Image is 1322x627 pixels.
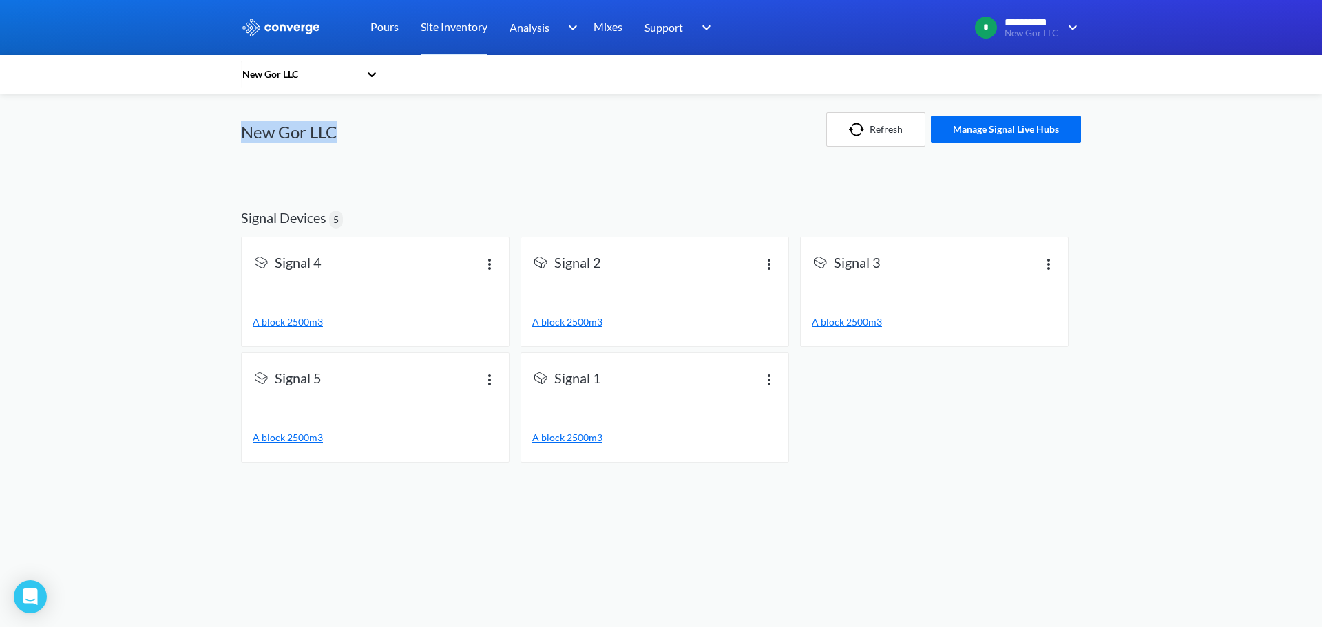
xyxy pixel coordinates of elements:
img: logo_ewhite.svg [241,19,321,36]
img: downArrow.svg [1059,19,1081,36]
a: A block 2500m3 [253,315,498,330]
h2: Signal Devices [241,209,326,226]
img: signal-icon.svg [253,254,269,270]
img: more.svg [1040,255,1057,272]
span: A block 2500m3 [532,316,602,328]
a: A block 2500m3 [532,315,777,330]
span: Signal 5 [275,370,322,389]
a: A block 2500m3 [532,430,777,445]
span: Signal 1 [554,370,601,389]
span: Signal 3 [834,254,881,273]
img: downArrow.svg [693,19,715,36]
img: more.svg [761,371,777,387]
span: A block 2500m3 [253,432,323,443]
span: A block 2500m3 [253,316,323,328]
img: signal-icon.svg [812,254,828,270]
img: signal-icon.svg [253,370,269,386]
span: Analysis [510,19,549,36]
img: signal-icon.svg [532,254,549,270]
button: Manage Signal Live Hubs [931,116,1081,143]
span: Signal 2 [554,254,601,273]
a: A block 2500m3 [253,430,498,445]
img: downArrow.svg [559,19,581,36]
img: more.svg [481,371,498,387]
span: Support [644,19,683,36]
span: Signal 4 [275,254,322,273]
img: icon-refresh.svg [849,123,870,136]
span: A block 2500m3 [532,432,602,443]
img: more.svg [761,255,777,272]
div: Open Intercom Messenger [14,580,47,613]
div: New Gor LLC [241,67,359,82]
h1: New Gor LLC [241,121,337,143]
span: A block 2500m3 [812,316,882,328]
img: more.svg [481,255,498,272]
a: A block 2500m3 [812,315,1057,330]
button: Refresh [826,112,925,147]
span: 5 [333,212,339,227]
span: New Gor LLC [1005,28,1059,39]
img: signal-icon.svg [532,370,549,386]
